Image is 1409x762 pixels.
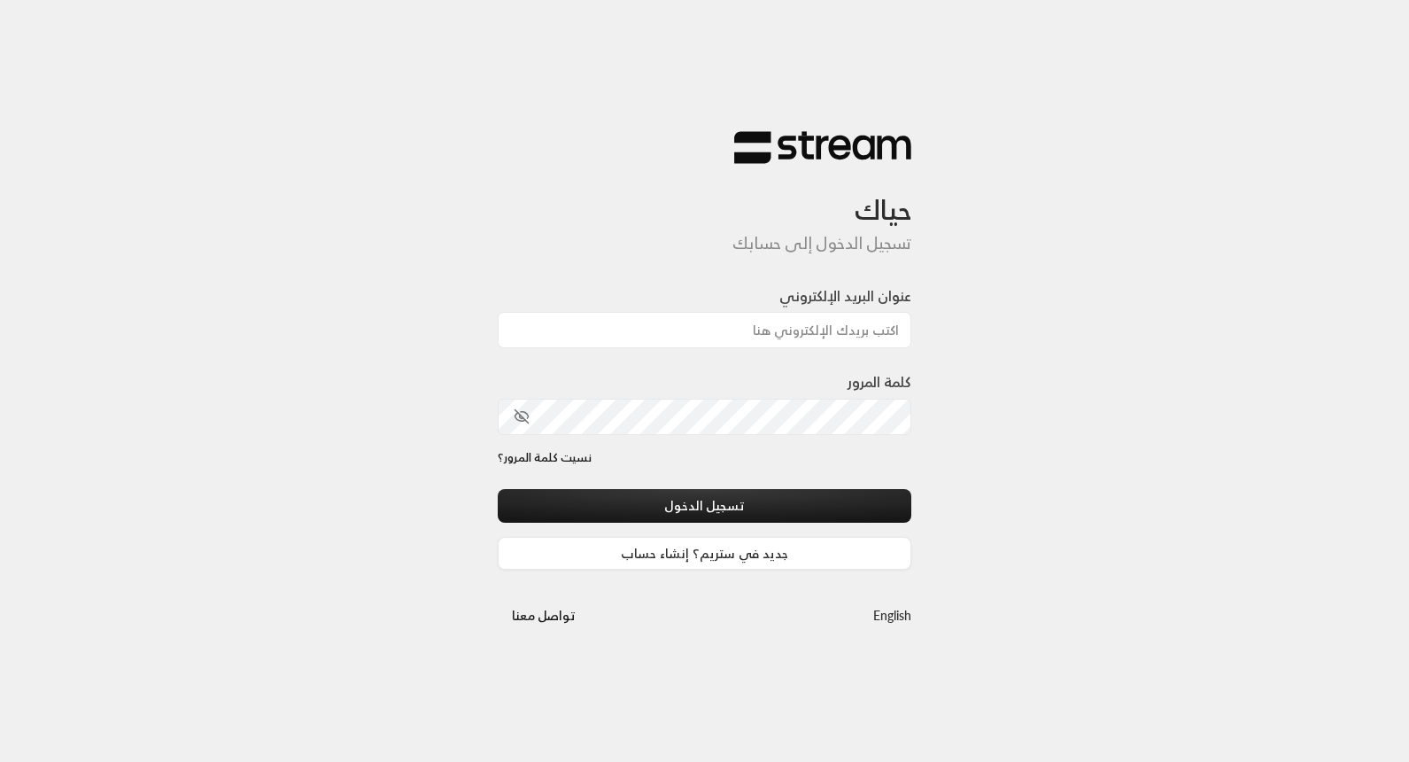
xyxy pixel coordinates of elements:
a: English [873,599,911,632]
a: تواصل معنا [498,604,591,626]
button: تسجيل الدخول [498,489,912,522]
button: toggle password visibility [507,401,537,432]
input: اكتب بريدك الإلكتروني هنا [498,312,912,348]
label: عنوان البريد الإلكتروني [779,285,911,307]
h5: تسجيل الدخول إلى حسابك [498,234,912,253]
button: تواصل معنا [498,599,591,632]
a: نسيت كلمة المرور؟ [498,449,592,467]
img: Stream Logo [734,130,911,165]
a: جديد في ستريم؟ إنشاء حساب [498,537,912,570]
h3: حياك [498,165,912,226]
label: كلمة المرور [848,371,911,393]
